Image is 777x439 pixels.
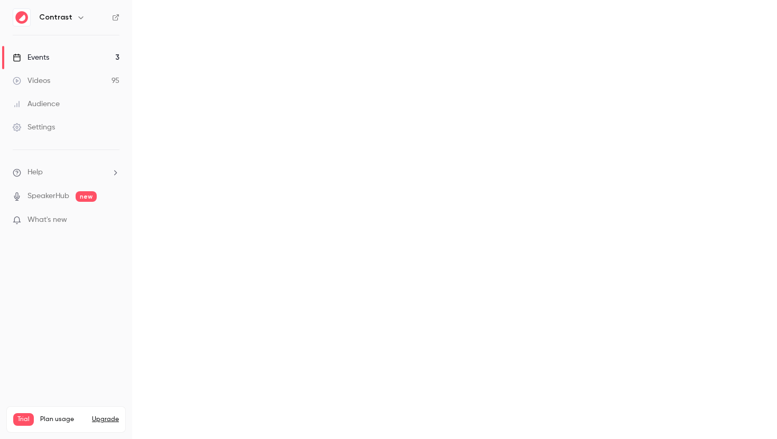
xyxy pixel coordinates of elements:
div: Videos [13,76,50,86]
div: Audience [13,99,60,109]
button: Upgrade [92,415,119,424]
span: Plan usage [40,415,86,424]
img: Contrast [13,9,30,26]
div: Events [13,52,49,63]
span: Trial [13,413,34,426]
span: Help [27,167,43,178]
h6: Contrast [39,12,72,23]
span: What's new [27,214,67,226]
a: SpeakerHub [27,191,69,202]
li: help-dropdown-opener [13,167,119,178]
span: new [76,191,97,202]
div: Settings [13,122,55,133]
